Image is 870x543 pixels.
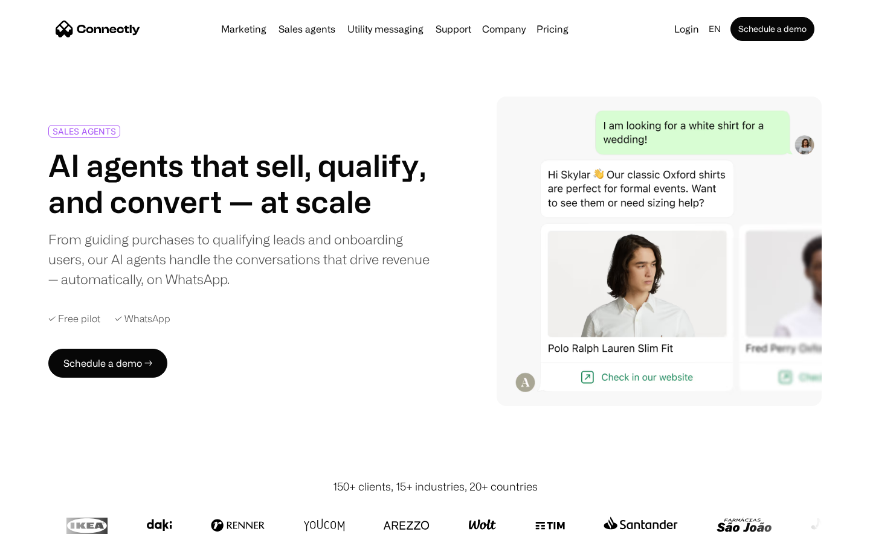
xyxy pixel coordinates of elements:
[216,24,271,34] a: Marketing
[48,313,100,325] div: ✓ Free pilot
[709,21,721,37] div: en
[333,478,538,495] div: 150+ clients, 15+ industries, 20+ countries
[48,229,430,289] div: From guiding purchases to qualifying leads and onboarding users, our AI agents handle the convers...
[12,521,72,539] aside: Language selected: English
[274,24,340,34] a: Sales agents
[343,24,428,34] a: Utility messaging
[482,21,526,37] div: Company
[532,24,573,34] a: Pricing
[115,313,170,325] div: ✓ WhatsApp
[48,147,430,220] h1: AI agents that sell, qualify, and convert — at scale
[48,349,167,378] a: Schedule a demo →
[56,20,140,38] a: home
[478,21,529,37] div: Company
[431,24,476,34] a: Support
[669,21,704,37] a: Login
[24,522,72,539] ul: Language list
[53,127,116,136] div: SALES AGENTS
[704,21,728,37] div: en
[730,17,814,41] a: Schedule a demo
